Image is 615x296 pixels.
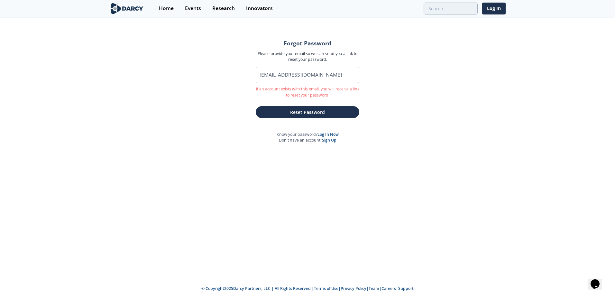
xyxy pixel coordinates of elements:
p: © Copyright 2025 Darcy Partners, LLC | All Rights Reserved | | | | | [69,286,546,291]
a: Team [369,286,379,291]
a: Privacy Policy [341,286,366,291]
p: If an account exists with this email, you will receive a link to reset your password. [256,86,359,98]
button: Reset Password [256,106,359,118]
p: Don't have an account? [279,137,336,143]
div: Events [185,6,201,11]
input: Advanced Search [424,3,478,14]
a: Sign Up [322,137,336,143]
p: Please provide your email so we can send you a link to reset your password. [256,51,359,63]
div: Home [159,6,174,11]
a: Terms of Use [314,286,338,291]
p: Know your password? [277,132,339,137]
img: logo-wide.svg [109,3,144,14]
input: Email [256,67,359,83]
iframe: chat widget [588,270,609,290]
div: Research [212,6,235,11]
a: Careers [381,286,396,291]
a: Log In Now [317,132,339,137]
h2: Forgot Password [256,41,359,46]
a: Log In [482,3,506,14]
a: Support [398,286,414,291]
div: Innovators [246,6,273,11]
